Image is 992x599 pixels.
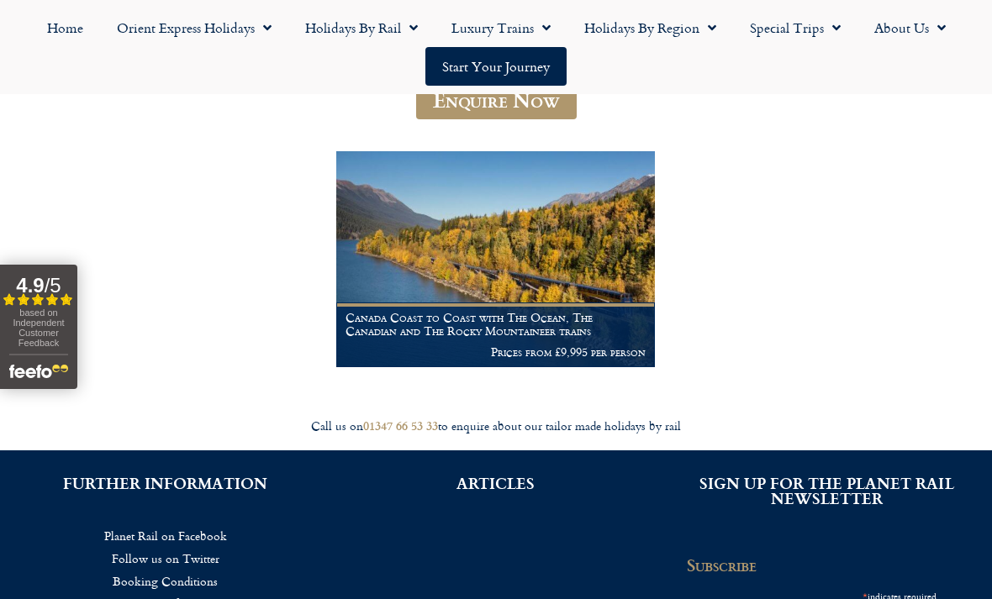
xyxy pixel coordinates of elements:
[25,570,305,592] a: Booking Conditions
[336,151,656,369] a: Canada Coast to Coast with The Ocean, The Canadian and The Rocky Mountaineer trains Prices from £...
[346,311,646,338] h1: Canada Coast to Coast with The Ocean, The Canadian and The Rocky Mountaineer trains
[25,476,305,491] h2: FURTHER INFORMATION
[100,8,288,47] a: Orient Express Holidays
[416,80,577,119] a: Enquire Now
[435,8,567,47] a: Luxury Trains
[687,476,967,506] h2: SIGN UP FOR THE PLANET RAIL NEWSLETTER
[30,8,100,47] a: Home
[356,476,636,491] h2: ARTICLES
[567,8,733,47] a: Holidays by Region
[857,8,963,47] a: About Us
[425,47,567,86] a: Start your Journey
[733,8,857,47] a: Special Trips
[8,8,984,86] nav: Menu
[346,345,646,359] p: Prices from £9,995 per person
[25,524,305,547] a: Planet Rail on Facebook
[363,417,438,434] a: 01347 66 53 33
[25,547,305,570] a: Follow us on Twitter
[25,418,967,434] div: Call us on to enquire about our tailor made holidays by rail
[288,8,435,47] a: Holidays by Rail
[687,556,947,575] h2: Subscribe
